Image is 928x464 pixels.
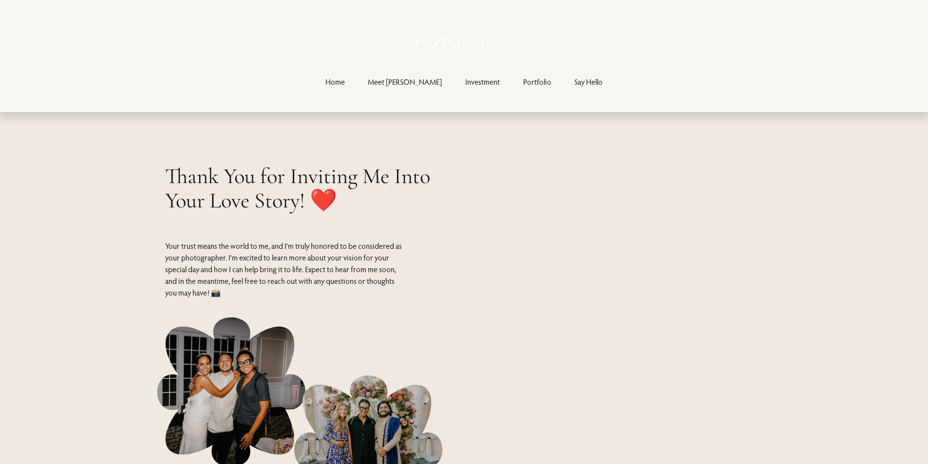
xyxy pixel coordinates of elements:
[494,143,653,426] iframe: Thank you_theHirandthenow
[165,240,407,298] p: Your trust means the world to me, and I'm truly honored to be considered as your photographer. I'...
[465,75,500,89] a: Investment
[368,75,442,89] a: Meet [PERSON_NAME]
[325,75,345,89] a: Home
[165,165,434,213] h2: Thank You for Inviting Me Into Your Love Story! ❤️
[523,75,551,89] a: Portfolio
[399,23,530,48] img: thehirandthenow
[574,75,603,89] a: Say Hello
